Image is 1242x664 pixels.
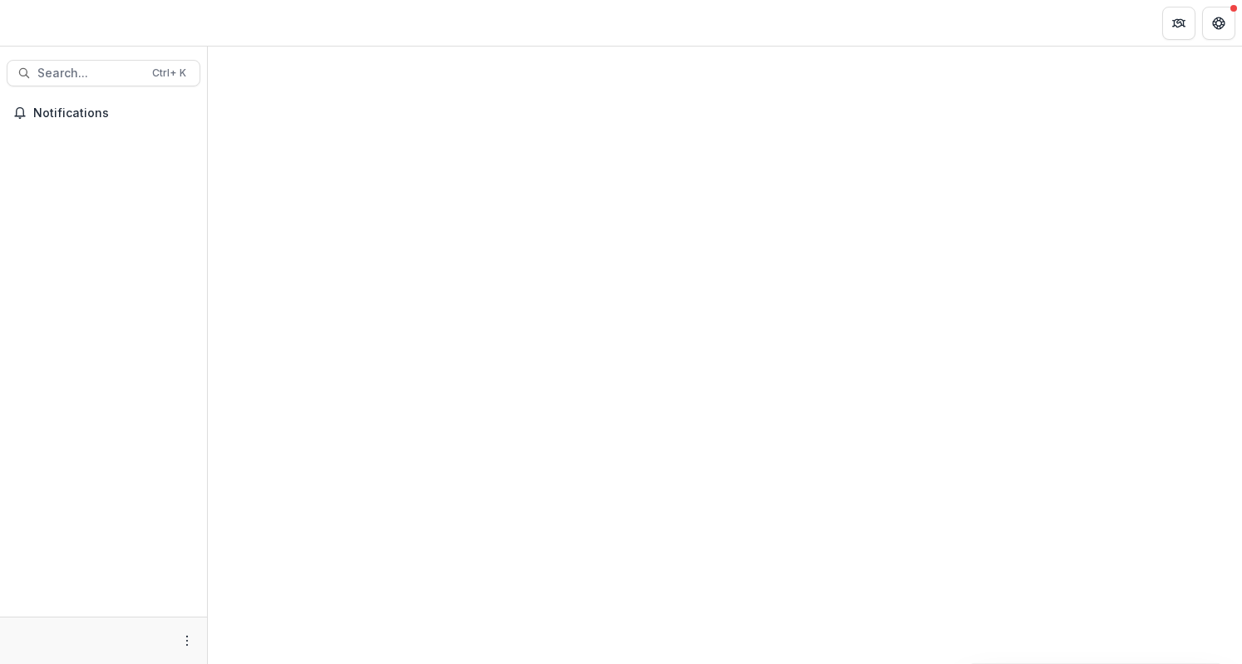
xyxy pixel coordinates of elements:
button: More [177,631,197,651]
button: Get Help [1202,7,1235,40]
button: Partners [1162,7,1195,40]
nav: breadcrumb [214,11,285,35]
div: Ctrl + K [149,64,190,82]
button: Search... [7,60,200,86]
button: Notifications [7,100,200,126]
span: Search... [37,66,142,81]
span: Notifications [33,106,194,121]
